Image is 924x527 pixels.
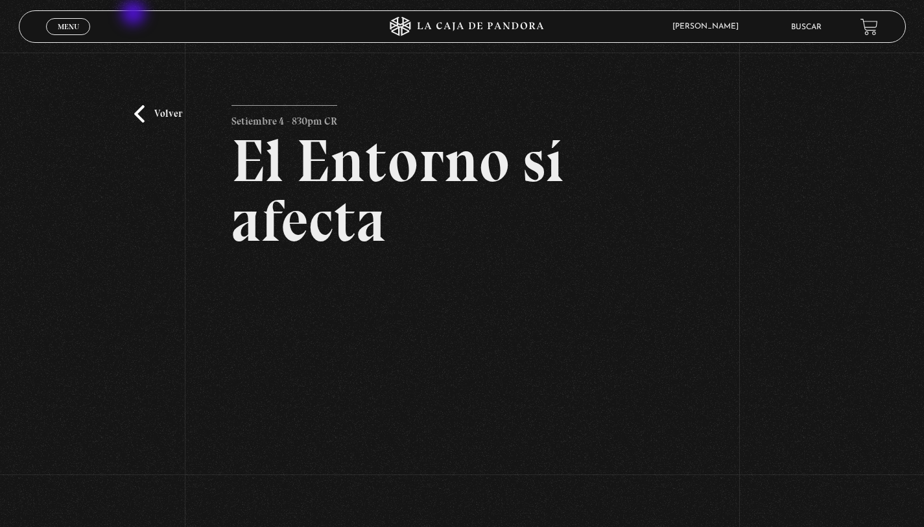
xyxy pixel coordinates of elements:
span: [PERSON_NAME] [666,23,752,31]
h2: El Entorno sí afecta [231,131,693,251]
a: Volver [134,105,182,123]
a: View your shopping cart [860,18,878,36]
span: Cerrar [53,34,84,43]
span: Menu [58,23,79,31]
p: Setiembre 4 - 830pm CR [231,105,337,131]
a: Buscar [791,23,822,31]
